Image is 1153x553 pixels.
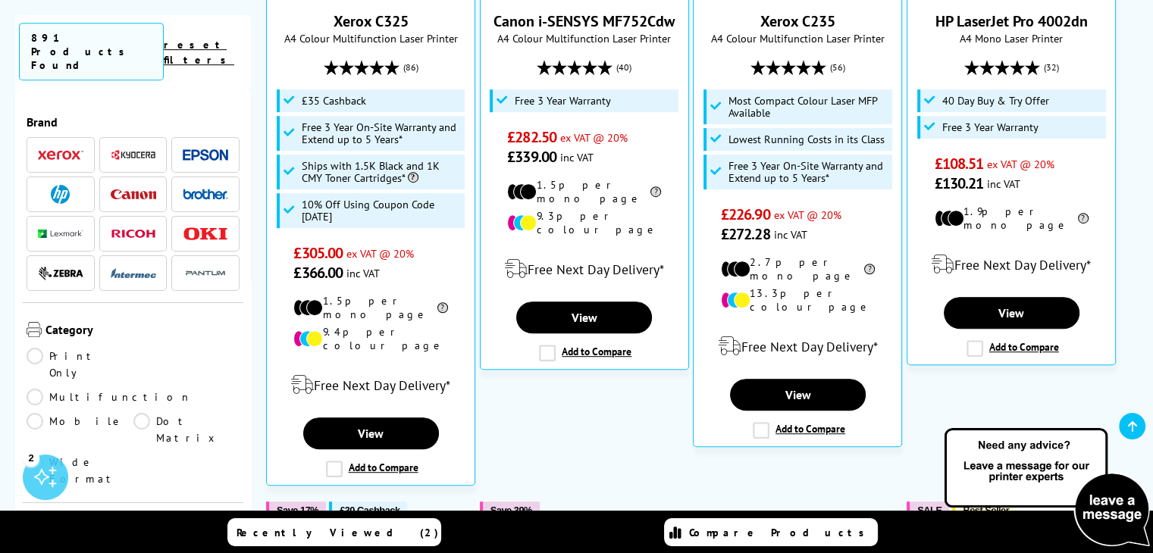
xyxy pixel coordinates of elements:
[183,145,228,164] a: Epson
[944,297,1079,329] a: View
[493,11,675,31] a: Canon i-SENSYS MF752Cdw
[133,413,240,446] a: Dot Matrix
[111,145,156,164] a: Kyocera
[277,505,318,516] span: Save 17%
[27,348,133,381] a: Print Only
[689,526,873,539] span: Compare Products
[515,95,611,107] span: Free 3 Year Warranty
[302,95,366,107] span: £35 Cashback
[560,130,628,145] span: ex VAT @ 20%
[38,185,83,204] a: HP
[942,121,1039,133] span: Free 3 Year Warranty
[941,426,1153,550] img: Open Live Chat window
[111,185,156,204] a: Canon
[507,147,556,167] span: £339.00
[111,149,156,161] img: Kyocera
[38,145,83,164] a: Xerox
[111,224,156,243] a: Ricoh
[907,501,949,519] button: SALE
[488,248,681,290] div: modal_delivery
[111,189,156,199] img: Canon
[403,53,418,82] span: (86)
[830,53,845,82] span: (56)
[266,501,326,519] button: Save 17%
[346,246,414,261] span: ex VAT @ 20%
[38,266,83,281] img: Zebra
[701,325,894,367] div: modal_delivery
[303,417,439,449] a: View
[774,227,807,242] span: inc VAT
[183,149,228,161] img: Epson
[987,157,1054,171] span: ex VAT @ 20%
[38,150,83,161] img: Xerox
[728,160,888,184] span: Free 3 Year On-Site Warranty and Extend up to 5 Years*
[274,31,467,45] span: A4 Colour Multifunction Laser Printer
[27,389,192,405] a: Multifunction
[183,189,228,199] img: Brother
[490,505,532,516] span: Save 39%
[164,38,234,67] a: reset filters
[915,243,1108,286] div: modal_delivery
[1044,53,1059,82] span: (32)
[507,178,661,205] li: 1.5p per mono page
[237,526,439,539] span: Recently Viewed (2)
[302,198,462,223] span: 10% Off Using Coupon Code [DATE]
[721,224,770,244] span: £272.28
[488,31,681,45] span: A4 Colour Multifunction Laser Printer
[935,154,984,173] span: £108.51
[915,31,1108,45] span: A4 Mono Laser Printer
[38,230,83,239] img: Lexmark
[183,264,228,283] img: Pantum
[111,268,156,279] img: Intermec
[664,518,878,546] a: Compare Products
[728,133,885,145] span: Lowest Running Costs in its Class
[23,449,39,466] div: 2
[293,325,447,352] li: 9.4p per colour page
[183,185,228,204] a: Brother
[302,160,462,184] span: Ships with 1.5K Black and 1K CMY Toner Cartridges*
[730,379,866,411] a: View
[302,121,462,145] span: Free 3 Year On-Site Warranty and Extend up to 5 Years*
[616,53,631,82] span: (40)
[340,505,399,516] span: £30 Cashback
[227,518,441,546] a: Recently Viewed (2)
[293,263,343,283] span: £366.00
[935,205,1089,232] li: 1.9p per mono page
[480,501,540,519] button: Save 39%
[111,264,156,283] a: Intermec
[539,345,631,361] label: Add to Compare
[701,31,894,45] span: A4 Colour Multifunction Laser Printer
[507,127,556,147] span: £282.50
[27,114,240,130] span: Brand
[293,243,343,263] span: £305.00
[753,422,845,439] label: Add to Compare
[942,95,1049,107] span: 40 Day Buy & Try Offer
[183,227,228,240] img: OKI
[516,301,652,333] a: View
[51,185,70,204] img: HP
[760,11,835,31] a: Xerox C235
[967,340,1059,357] label: Add to Compare
[274,364,467,406] div: modal_delivery
[326,461,418,477] label: Add to Compare
[935,173,984,193] span: £130.21
[728,95,888,119] span: Most Compact Colour Laser MFP Available
[293,294,447,321] li: 1.5p per mono page
[774,208,841,222] span: ex VAT @ 20%
[346,266,380,280] span: inc VAT
[560,150,594,164] span: inc VAT
[45,322,240,340] span: Category
[27,413,133,446] a: Mobile
[183,224,228,243] a: OKI
[19,23,164,80] span: 891 Products Found
[935,11,1088,31] a: HP LaserJet Pro 4002dn
[111,230,156,238] img: Ricoh
[38,224,83,243] a: Lexmark
[721,205,770,224] span: £226.90
[38,264,83,283] a: Zebra
[183,264,228,283] a: Pantum
[507,209,661,236] li: 9.3p per colour page
[917,505,942,516] span: SALE
[27,322,42,337] img: Category
[987,177,1020,191] span: inc VAT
